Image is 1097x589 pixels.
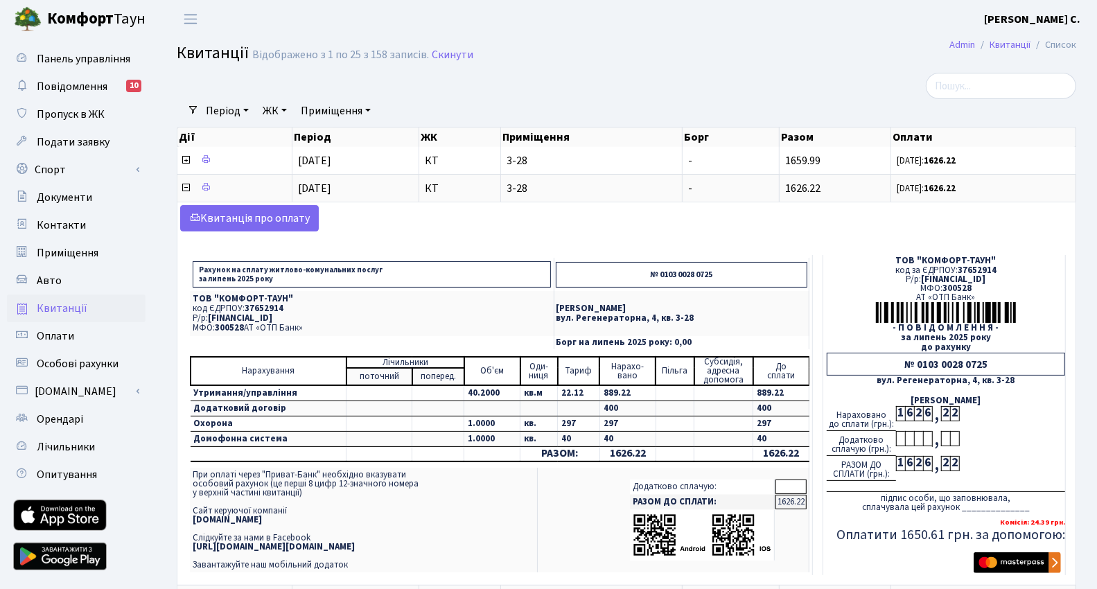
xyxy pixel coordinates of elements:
[177,128,292,147] th: Дії
[245,302,283,315] span: 37652914
[630,495,775,509] td: РАЗОМ ДО СПЛАТИ:
[896,456,905,471] div: 1
[827,343,1065,352] div: до рахунку
[827,376,1065,385] div: вул. Регенераторна, 4, кв. 3-28
[914,406,923,421] div: 2
[7,45,146,73] a: Панель управління
[923,406,932,421] div: 6
[556,338,807,347] p: Борг на липень 2025 року: 0,00
[941,406,950,421] div: 2
[507,155,676,166] span: 3-28
[7,128,146,156] a: Подати заявку
[827,406,896,431] div: Нараховано до сплати (грн.):
[753,401,809,416] td: 400
[37,412,83,427] span: Орендарі
[558,357,600,385] td: Тариф
[177,41,249,65] span: Квитанції
[191,357,346,385] td: Нарахування
[827,431,896,456] div: Додатково сплачую (грн.):
[215,322,244,334] span: 300528
[827,353,1065,376] div: № 0103 0028 0725
[292,128,419,147] th: Період
[37,134,109,150] span: Подати заявку
[37,439,95,455] span: Лічильники
[7,211,146,239] a: Контакти
[942,282,972,294] span: 300528
[464,416,520,432] td: 1.0000
[827,333,1065,342] div: за липень 2025 року
[556,314,807,323] p: вул. Регенераторна, 4, кв. 3-28
[464,385,520,401] td: 40.2000
[827,293,1065,302] div: АТ «ОТП Банк»
[556,262,807,288] p: № 0103 0028 0725
[191,416,346,432] td: Охорона
[412,368,464,385] td: поперед.
[929,30,1097,60] nav: breadcrumb
[37,467,97,482] span: Опитування
[520,447,600,461] td: РАЗОМ:
[7,239,146,267] a: Приміщення
[7,405,146,433] a: Орендарі
[753,357,809,385] td: До cплати
[295,99,376,123] a: Приміщення
[599,357,656,385] td: Нарахо- вано
[785,181,820,196] span: 1626.22
[126,80,141,92] div: 10
[507,183,676,194] span: 3-28
[753,385,809,401] td: 889.22
[173,8,208,30] button: Переключити навігацію
[556,304,807,313] p: [PERSON_NAME]
[558,432,600,447] td: 40
[897,155,956,167] small: [DATE]:
[7,378,146,405] a: [DOMAIN_NAME]
[932,406,941,422] div: ,
[694,357,753,385] td: Субсидія, адресна допомога
[193,261,551,288] p: Рахунок на сплату житлово-комунальних послуг за липень 2025 року
[958,264,997,276] span: 37652914
[656,357,694,385] td: Пільга
[599,401,656,416] td: 400
[599,432,656,447] td: 40
[827,275,1065,284] div: Р/р:
[47,8,114,30] b: Комфорт
[200,99,254,123] a: Період
[599,447,656,461] td: 1626.22
[683,128,780,147] th: Борг
[37,79,107,94] span: Повідомлення
[827,491,1065,512] div: підпис особи, що заповнювала, сплачувала цей рахунок ______________
[464,432,520,447] td: 1.0000
[891,128,1076,147] th: Оплати
[599,385,656,401] td: 889.22
[688,153,692,168] span: -
[827,396,1065,405] div: [PERSON_NAME]
[7,156,146,184] a: Спорт
[753,447,809,461] td: 1626.22
[905,456,914,471] div: 6
[924,182,956,195] b: 1626.22
[558,385,600,401] td: 22.12
[688,181,692,196] span: -
[827,527,1065,543] h5: Оплатити 1650.61 грн. за допомогою:
[37,51,130,67] span: Панель управління
[7,73,146,100] a: Повідомлення10
[827,324,1065,333] div: - П О В І Д О М Л Е Н Н Я -
[37,190,92,205] span: Документи
[419,128,501,147] th: ЖК
[520,416,558,432] td: кв.
[346,357,464,368] td: Лічильники
[190,468,537,572] td: При оплаті через "Приват-Банк" необхідно вказувати особовий рахунок (це перші 8 цифр 12-значного ...
[37,301,87,316] span: Квитанції
[633,513,771,558] img: apps-qrcodes.png
[298,153,331,168] span: [DATE]
[37,218,86,233] span: Контакти
[37,273,62,288] span: Авто
[896,406,905,421] div: 1
[914,456,923,471] div: 2
[180,205,319,231] a: Kвитанція про оплату
[501,128,683,147] th: Приміщення
[950,406,959,421] div: 2
[974,552,1061,573] img: Masterpass
[984,12,1080,27] b: [PERSON_NAME] С.
[464,357,520,385] td: Об'єм
[7,294,146,322] a: Квитанції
